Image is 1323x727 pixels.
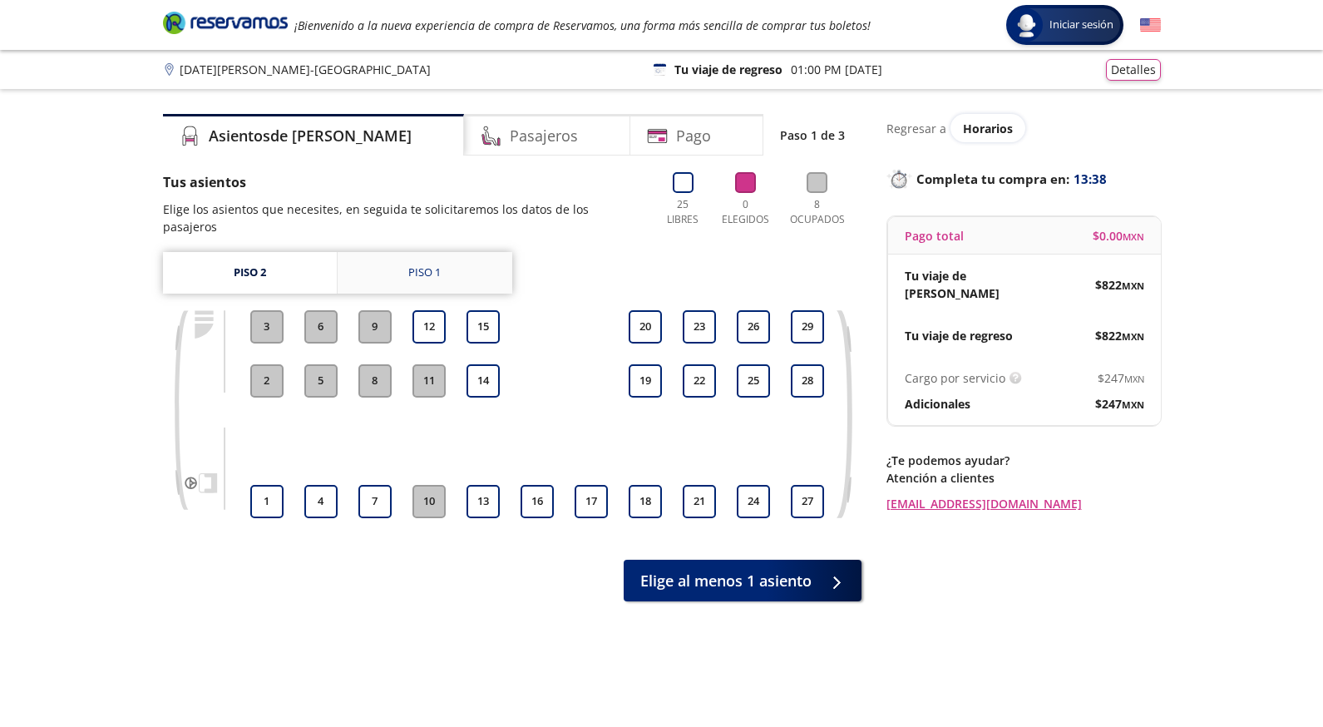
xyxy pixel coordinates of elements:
p: 0 Elegidos [718,197,773,227]
h4: Asientos de [PERSON_NAME] [209,125,412,147]
span: Iniciar sesión [1043,17,1120,33]
div: Regresar a ver horarios [886,114,1161,142]
iframe: Messagebird Livechat Widget [1227,631,1306,710]
div: Piso 1 [408,265,441,281]
h4: Pago [676,125,711,147]
button: 17 [575,485,608,518]
span: $ 247 [1098,369,1144,387]
button: 3 [250,310,284,344]
p: Adicionales [905,395,970,413]
button: 13 [467,485,500,518]
button: Detalles [1106,59,1161,81]
button: 18 [629,485,662,518]
button: 10 [412,485,446,518]
p: [DATE][PERSON_NAME] - [GEOGRAPHIC_DATA] [180,61,431,78]
button: English [1140,15,1161,36]
span: $ 0.00 [1093,227,1144,245]
span: $ 822 [1095,276,1144,294]
small: MXN [1122,279,1144,292]
button: 27 [791,485,824,518]
i: Brand Logo [163,10,288,35]
button: Elige al menos 1 asiento [624,560,861,601]
span: $ 822 [1095,327,1144,344]
small: MXN [1122,398,1144,411]
button: 2 [250,364,284,398]
p: Paso 1 de 3 [780,126,845,144]
h4: Pasajeros [510,125,578,147]
a: [EMAIL_ADDRESS][DOMAIN_NAME] [886,495,1161,512]
a: Brand Logo [163,10,288,40]
button: 8 [358,364,392,398]
p: 8 Ocupados [786,197,849,227]
button: 19 [629,364,662,398]
p: Regresar a [886,120,946,137]
button: 1 [250,485,284,518]
button: 6 [304,310,338,344]
button: 25 [737,364,770,398]
button: 22 [683,364,716,398]
p: Cargo por servicio [905,369,1005,387]
p: ¿Te podemos ayudar? [886,452,1161,469]
button: 12 [412,310,446,344]
button: 16 [521,485,554,518]
button: 29 [791,310,824,344]
p: Tu viaje de regreso [905,327,1013,344]
button: 14 [467,364,500,398]
button: 20 [629,310,662,344]
button: 7 [358,485,392,518]
a: Piso 1 [338,252,512,294]
small: MXN [1124,373,1144,385]
button: 26 [737,310,770,344]
span: $ 247 [1095,395,1144,413]
button: 23 [683,310,716,344]
span: Elige al menos 1 asiento [640,570,812,592]
p: Tu viaje de [PERSON_NAME] [905,267,1024,302]
small: MXN [1122,330,1144,343]
span: 13:38 [1074,170,1107,189]
p: Tus asientos [163,172,644,192]
button: 28 [791,364,824,398]
button: 5 [304,364,338,398]
p: Completa tu compra en : [886,167,1161,190]
p: Atención a clientes [886,469,1161,487]
button: 24 [737,485,770,518]
button: 15 [467,310,500,344]
button: 11 [412,364,446,398]
a: Piso 2 [163,252,337,294]
small: MXN [1123,230,1144,243]
button: 4 [304,485,338,518]
p: 25 Libres [660,197,706,227]
p: 01:00 PM [DATE] [791,61,882,78]
p: Pago total [905,227,964,245]
button: 21 [683,485,716,518]
button: 9 [358,310,392,344]
p: Elige los asientos que necesites, en seguida te solicitaremos los datos de los pasajeros [163,200,644,235]
span: Horarios [963,121,1013,136]
p: Tu viaje de regreso [674,61,782,78]
em: ¡Bienvenido a la nueva experiencia de compra de Reservamos, una forma más sencilla de comprar tus... [294,17,871,33]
